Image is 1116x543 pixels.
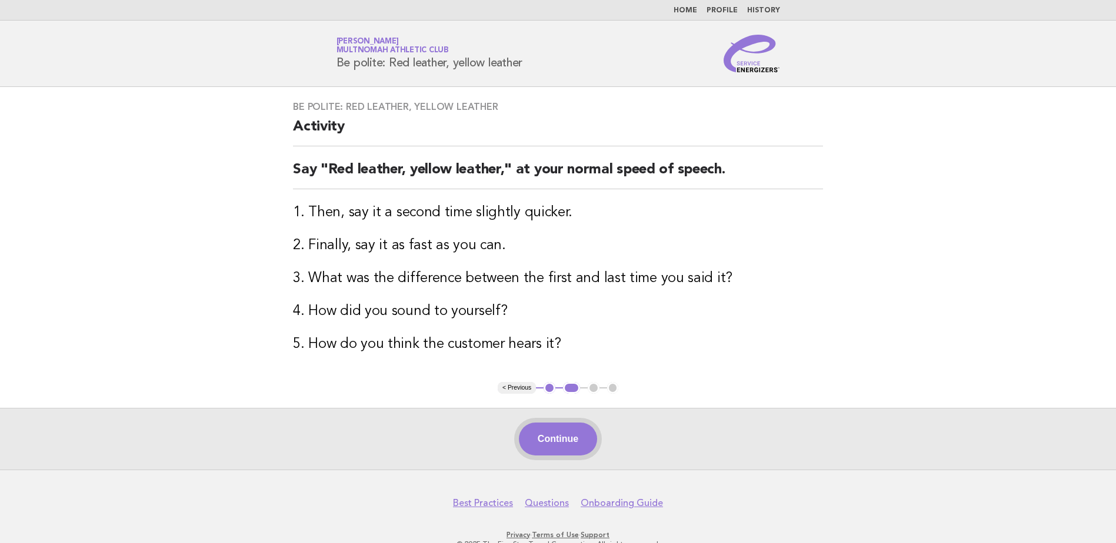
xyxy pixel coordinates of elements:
[293,203,823,222] h3: 1. Then, say it a second time slightly quicker.
[563,382,580,394] button: 2
[198,530,918,539] p: · ·
[747,7,780,14] a: History
[293,101,823,113] h3: Be polite: Red leather, yellow leather
[498,382,536,394] button: < Previous
[581,531,609,539] a: Support
[532,531,579,539] a: Terms of Use
[293,335,823,354] h3: 5. How do you think the customer hears it?
[544,382,555,394] button: 1
[519,423,597,455] button: Continue
[674,7,697,14] a: Home
[293,118,823,146] h2: Activity
[507,531,530,539] a: Privacy
[337,47,449,55] span: Multnomah Athletic Club
[581,497,663,509] a: Onboarding Guide
[724,35,780,72] img: Service Energizers
[707,7,738,14] a: Profile
[453,497,513,509] a: Best Practices
[293,236,823,255] h3: 2. Finally, say it as fast as you can.
[293,302,823,321] h3: 4. How did you sound to yourself?
[293,269,823,288] h3: 3. What was the difference between the first and last time you said it?
[337,38,523,69] h1: Be polite: Red leather, yellow leather
[525,497,569,509] a: Questions
[337,38,449,54] a: [PERSON_NAME]Multnomah Athletic Club
[293,160,823,189] h2: Say "Red leather, yellow leather," at your normal speed of speech.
